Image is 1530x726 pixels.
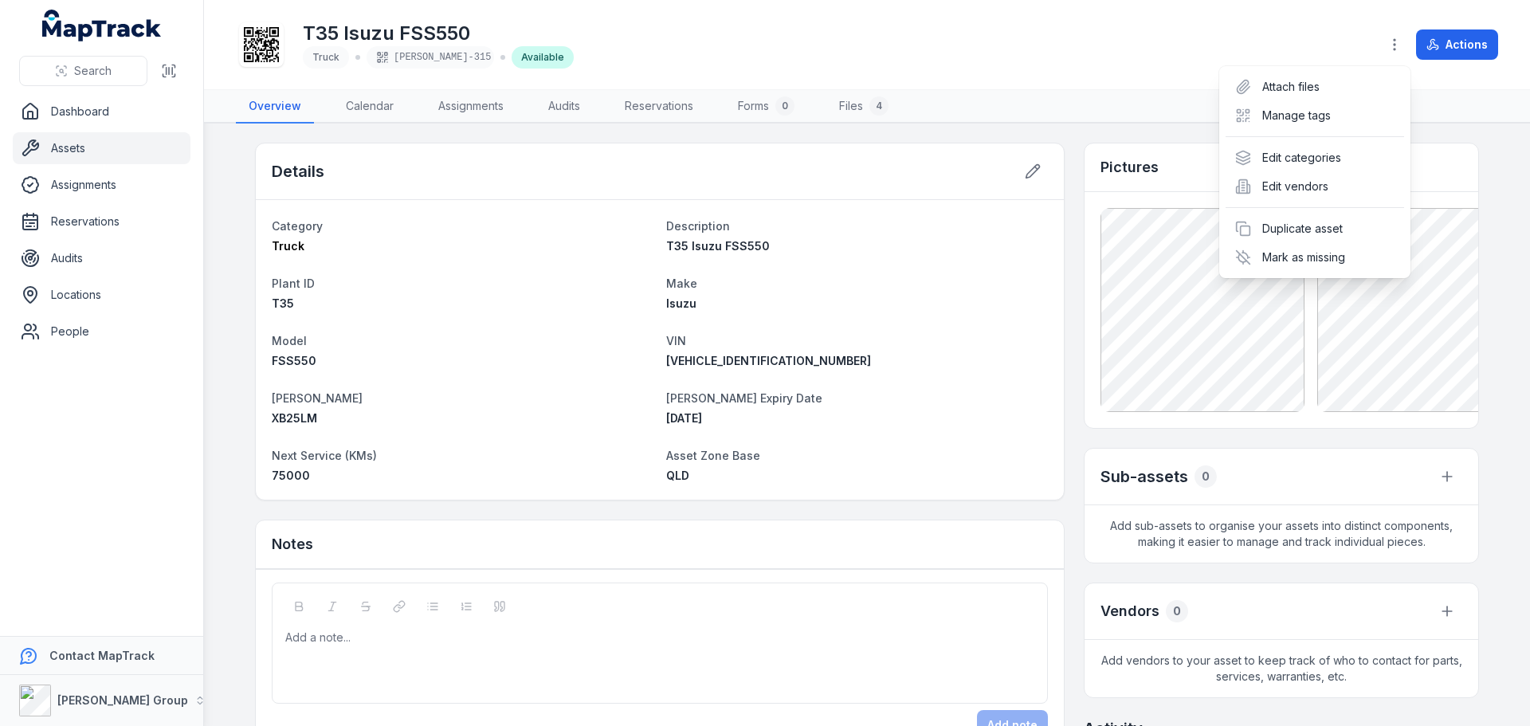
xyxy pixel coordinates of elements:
[1226,214,1404,243] div: Duplicate asset
[1226,101,1404,130] div: Manage tags
[1226,243,1404,272] div: Mark as missing
[1226,143,1404,172] div: Edit categories
[1226,73,1404,101] div: Attach files
[1226,172,1404,201] div: Edit vendors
